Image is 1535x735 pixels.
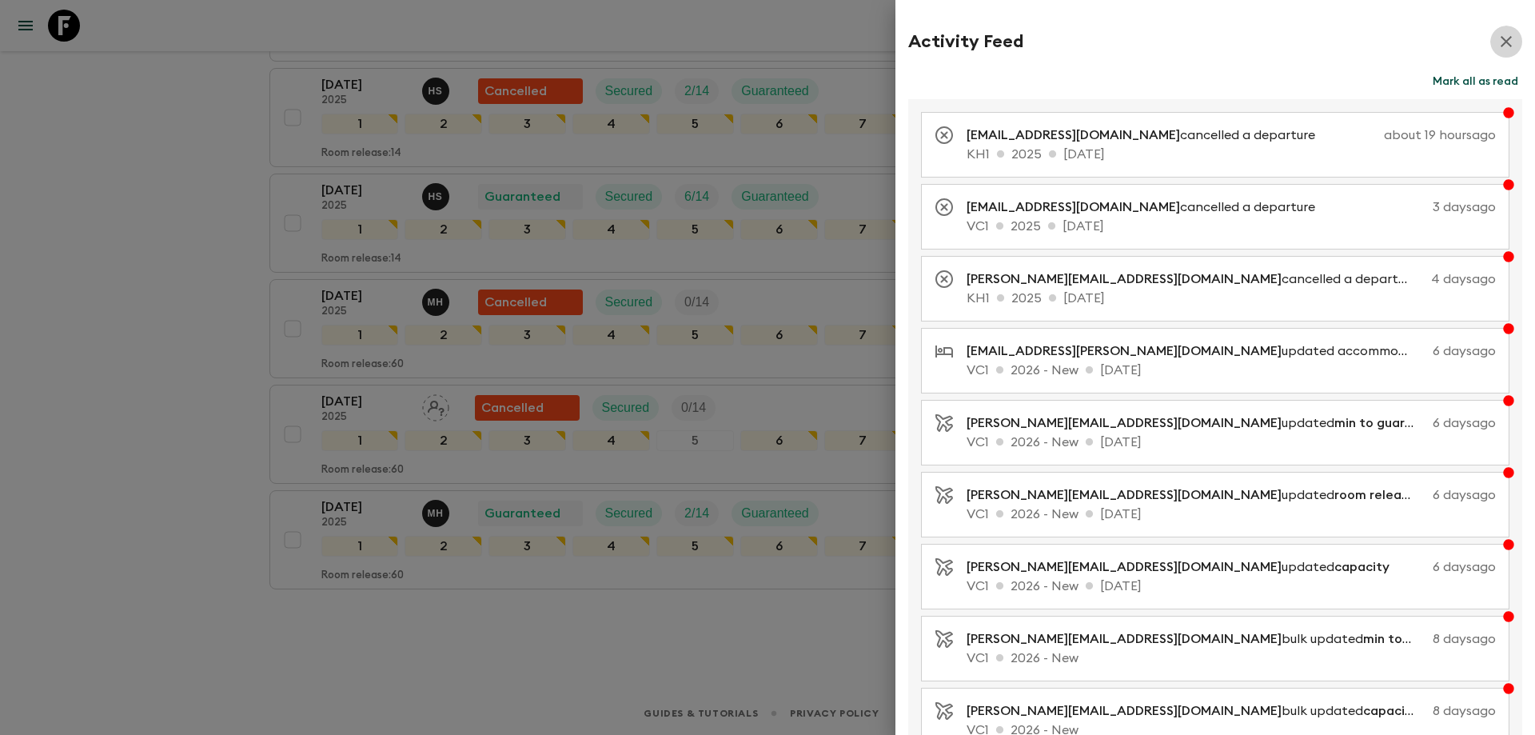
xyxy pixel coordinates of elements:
[1409,557,1496,577] p: 6 days ago
[1433,701,1496,721] p: 8 days ago
[1433,485,1496,505] p: 6 days ago
[967,145,1496,164] p: KH1 2025 [DATE]
[967,361,1496,380] p: VC1 2026 - New [DATE]
[967,701,1426,721] p: bulk updated
[967,217,1496,236] p: VC1 2025 [DATE]
[967,649,1496,668] p: VC1 2026 - New
[967,345,1282,358] span: [EMAIL_ADDRESS][PERSON_NAME][DOMAIN_NAME]
[967,342,1426,361] p: updated accommodation
[967,273,1282,286] span: [PERSON_NAME][EMAIL_ADDRESS][DOMAIN_NAME]
[967,289,1496,308] p: KH1 2025 [DATE]
[1334,198,1496,217] p: 3 days ago
[967,417,1282,429] span: [PERSON_NAME][EMAIL_ADDRESS][DOMAIN_NAME]
[1334,126,1496,145] p: about 19 hours ago
[967,126,1328,145] p: cancelled a departure
[1429,70,1522,93] button: Mark all as read
[908,31,1023,52] h2: Activity Feed
[967,577,1496,596] p: VC1 2026 - New [DATE]
[967,485,1426,505] p: updated
[967,561,1282,573] span: [PERSON_NAME][EMAIL_ADDRESS][DOMAIN_NAME]
[967,505,1496,524] p: VC1 2026 - New [DATE]
[967,413,1426,433] p: updated
[1363,633,1471,645] span: min to guarantee
[967,633,1282,645] span: [PERSON_NAME][EMAIL_ADDRESS][DOMAIN_NAME]
[1431,270,1496,289] p: 4 days ago
[967,489,1282,501] span: [PERSON_NAME][EMAIL_ADDRESS][DOMAIN_NAME]
[967,705,1282,717] span: [PERSON_NAME][EMAIL_ADDRESS][DOMAIN_NAME]
[1363,705,1418,717] span: capacity
[1433,413,1496,433] p: 6 days ago
[967,129,1180,142] span: [EMAIL_ADDRESS][DOMAIN_NAME]
[967,201,1180,214] span: [EMAIL_ADDRESS][DOMAIN_NAME]
[1433,629,1496,649] p: 8 days ago
[967,557,1402,577] p: updated
[1334,561,1389,573] span: capacity
[967,198,1328,217] p: cancelled a departure
[1433,342,1496,361] p: 6 days ago
[967,629,1426,649] p: bulk updated
[967,433,1496,452] p: VC1 2026 - New [DATE]
[967,270,1425,289] p: cancelled a departure
[1334,417,1442,429] span: min to guarantee
[1334,489,1447,501] span: room release days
